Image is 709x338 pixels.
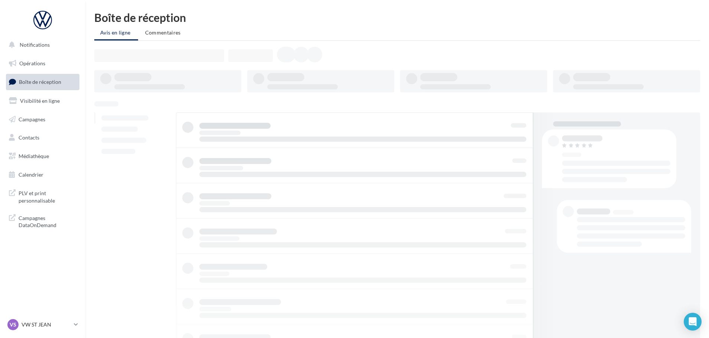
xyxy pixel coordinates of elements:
[4,93,81,109] a: Visibilité en ligne
[19,116,45,122] span: Campagnes
[19,79,61,85] span: Boîte de réception
[19,213,76,229] span: Campagnes DataOnDemand
[4,56,81,71] a: Opérations
[4,37,78,53] button: Notifications
[145,29,181,36] span: Commentaires
[684,313,702,331] div: Open Intercom Messenger
[4,130,81,145] a: Contacts
[19,171,43,178] span: Calendrier
[19,188,76,204] span: PLV et print personnalisable
[20,42,50,48] span: Notifications
[94,12,700,23] div: Boîte de réception
[6,318,79,332] a: VS VW ST JEAN
[22,321,71,328] p: VW ST JEAN
[19,134,39,141] span: Contacts
[19,153,49,159] span: Médiathèque
[4,167,81,183] a: Calendrier
[19,60,45,66] span: Opérations
[4,185,81,207] a: PLV et print personnalisable
[4,210,81,232] a: Campagnes DataOnDemand
[10,321,16,328] span: VS
[20,98,60,104] span: Visibilité en ligne
[4,74,81,90] a: Boîte de réception
[4,112,81,127] a: Campagnes
[4,148,81,164] a: Médiathèque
